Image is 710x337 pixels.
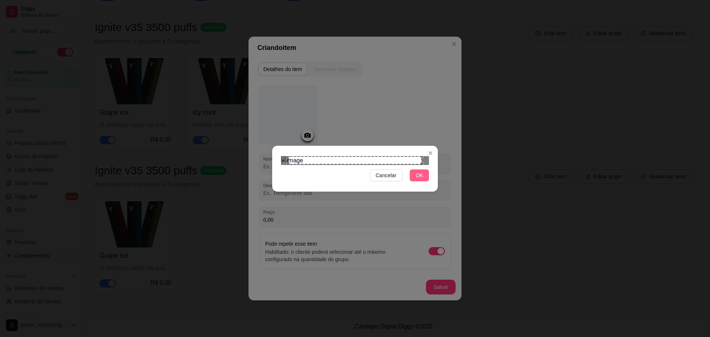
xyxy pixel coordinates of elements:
button: OK [410,169,429,181]
button: Cancelar [370,169,402,181]
div: Use the arrow keys to move the crop selection area [288,156,422,165]
img: image [281,156,429,165]
button: Close [425,147,436,159]
span: OK [416,171,423,179]
span: Cancelar [376,171,396,179]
